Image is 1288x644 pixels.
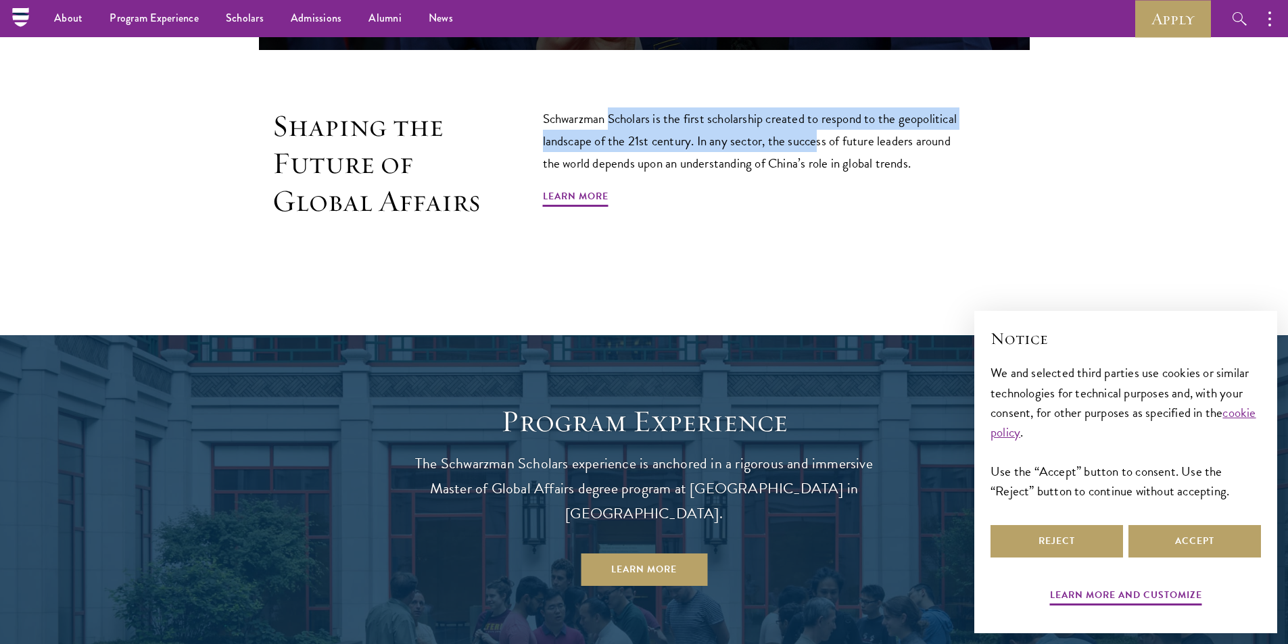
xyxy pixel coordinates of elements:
[543,188,609,209] a: Learn More
[401,451,888,526] p: The Schwarzman Scholars experience is anchored in a rigorous and immersive Master of Global Affai...
[991,363,1261,500] div: We and selected third parties use cookies or similar technologies for technical purposes and, wit...
[581,553,707,586] a: Learn More
[991,327,1261,350] h2: Notice
[1128,525,1261,558] button: Accept
[272,107,482,220] h2: Shaping the Future of Global Affairs
[1050,587,1202,608] button: Learn more and customize
[991,525,1123,558] button: Reject
[991,403,1256,442] a: cookie policy
[401,403,888,441] h1: Program Experience
[543,107,969,174] p: Schwarzman Scholars is the first scholarship created to respond to the geopolitical landscape of ...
